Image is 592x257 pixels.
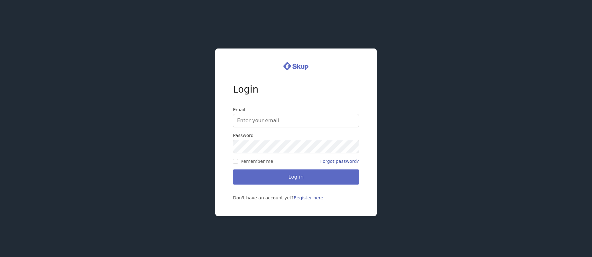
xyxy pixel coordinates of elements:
[233,132,359,139] label: Password
[233,106,359,113] label: Email
[294,195,323,200] a: Register here
[233,84,359,106] h1: Login
[283,61,309,71] img: logo.svg
[241,158,273,164] span: Remember me
[233,195,359,201] div: Don't have an account yet?
[233,114,359,127] input: Enter your email
[233,159,238,164] input: Remember me
[320,159,359,164] a: Forgot password?
[233,169,359,185] button: Log in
